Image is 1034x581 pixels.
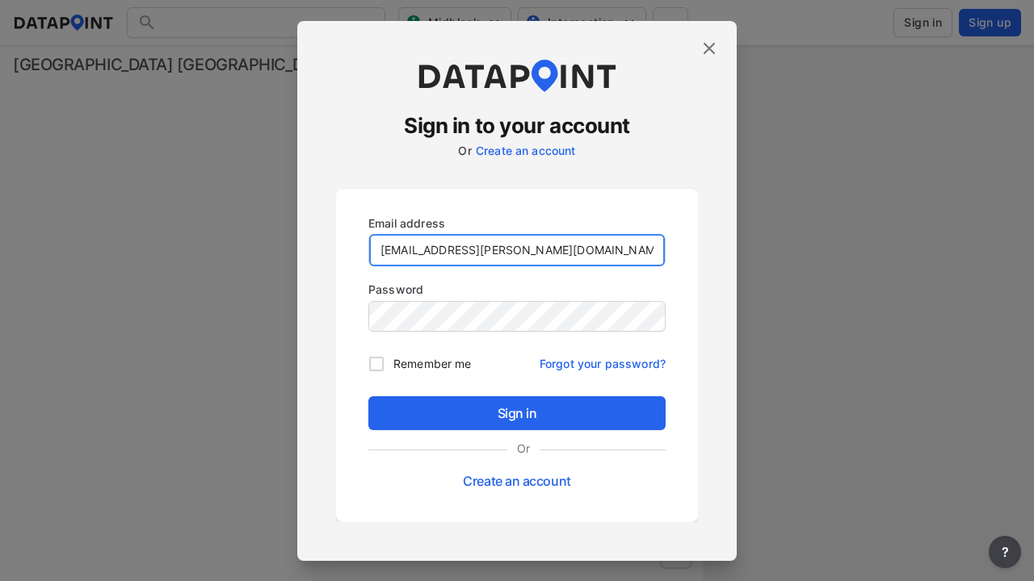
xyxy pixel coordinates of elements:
button: Sign in [368,396,666,430]
label: Or [507,440,540,457]
a: Forgot your password? [540,347,666,372]
span: Remember me [393,355,471,372]
a: Create an account [476,144,576,157]
img: close.efbf2170.svg [700,39,719,58]
span: Sign in [381,403,653,423]
h3: Sign in to your account [336,111,698,140]
button: more [989,536,1021,568]
p: Email address [368,215,666,232]
p: Password [368,281,666,298]
span: ? [998,542,1011,562]
input: you@example.com [369,234,665,266]
label: Or [458,144,471,157]
a: Create an account [463,473,570,489]
img: dataPointLogo.9353c09d.svg [416,60,618,92]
